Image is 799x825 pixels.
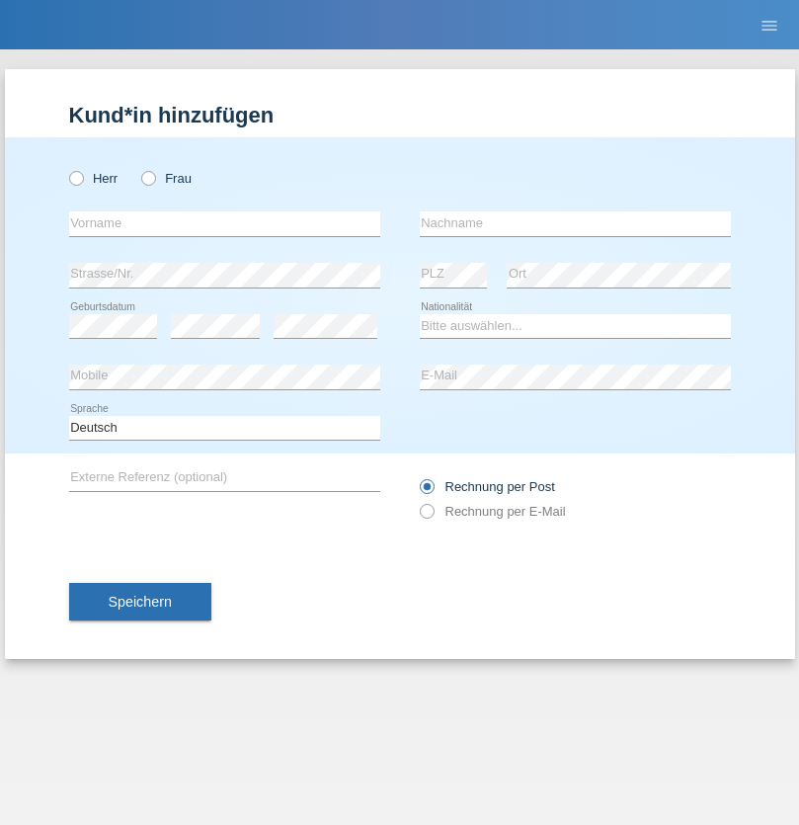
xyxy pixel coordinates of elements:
input: Frau [141,171,154,184]
span: Speichern [109,594,172,610]
label: Rechnung per E-Mail [420,504,566,519]
i: menu [759,16,779,36]
h1: Kund*in hinzufügen [69,103,731,127]
a: menu [750,19,789,31]
label: Rechnung per Post [420,479,555,494]
input: Rechnung per E-Mail [420,504,433,529]
button: Speichern [69,583,211,620]
label: Herr [69,171,119,186]
label: Frau [141,171,192,186]
input: Herr [69,171,82,184]
input: Rechnung per Post [420,479,433,504]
